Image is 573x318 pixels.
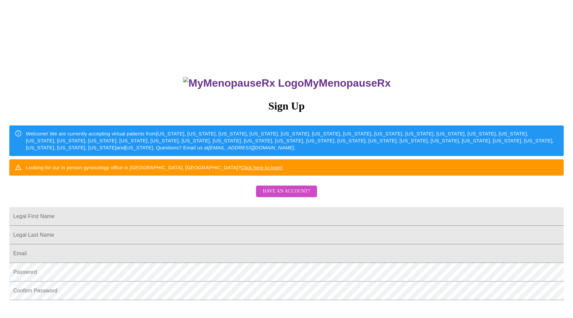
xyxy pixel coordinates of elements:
[183,77,304,89] img: MyMenopauseRx Logo
[256,186,317,197] button: Have an account?
[26,127,558,154] div: Welcome! We are currently accepting virtual patients from [US_STATE], [US_STATE], [US_STATE], [US...
[10,77,564,89] h3: MyMenopauseRx
[208,145,294,150] em: [EMAIL_ADDRESS][DOMAIN_NAME]
[254,193,318,199] a: Have an account?
[26,161,283,174] div: Looking for our in person gynecology office in [GEOGRAPHIC_DATA], [GEOGRAPHIC_DATA]?
[241,165,283,170] a: Click here to login!
[9,100,564,112] h3: Sign Up
[263,187,310,196] span: Have an account?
